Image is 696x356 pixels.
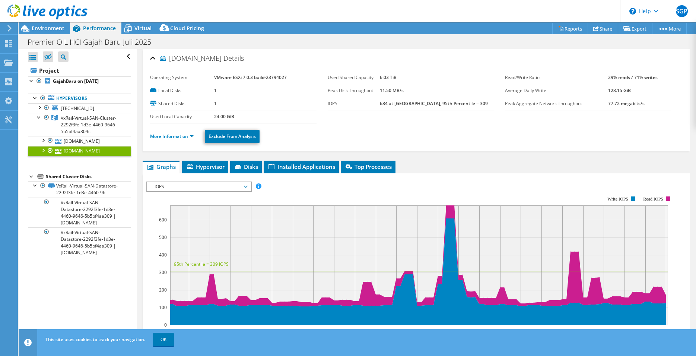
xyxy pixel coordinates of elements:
[223,54,244,63] span: Details
[53,78,99,84] b: GajahBaru on [DATE]
[159,252,167,258] text: 400
[505,100,608,107] label: Peak Aggregate Network Throughput
[32,25,64,32] span: Environment
[380,100,488,107] b: 684 at [GEOGRAPHIC_DATA], 95th Percentile = 309
[328,100,380,107] label: IOPS:
[160,55,222,62] span: [DOMAIN_NAME]
[308,329,319,335] text: 11:30
[159,269,167,275] text: 300
[28,103,131,113] a: [TECHNICAL_ID]
[608,100,645,107] b: 77.72 megabits/s
[380,74,397,81] b: 6.03 TiB
[640,329,651,335] text: 14:10
[578,329,589,335] text: 13:40
[505,74,608,81] label: Read/Write Ratio
[214,74,287,81] b: VMware ESXi 7.0.3 build-23794027
[598,329,610,335] text: 13:50
[505,87,608,94] label: Average Daily Write
[28,227,131,257] a: VxRail-Virtual-SAN-Datastore-2292f3fe-1d3e-4460-9646-5b5bf4aa309 | [DOMAIN_NAME]
[164,322,167,328] text: 0
[146,163,176,170] span: Graphs
[214,87,217,94] b: 1
[150,133,194,139] a: More Information
[453,329,464,335] text: 12:40
[225,329,236,335] text: 10:50
[328,87,380,94] label: Peak Disk Throughput
[159,217,167,223] text: 600
[370,329,382,335] text: 12:00
[45,336,145,343] span: This site uses cookies to track your navigation.
[28,113,131,136] a: VxRail-Virtual-SAN-Cluster-2292f3fe-1d3e-4460-9646-5b5bf4aa309c
[380,87,404,94] b: 11.50 MB/s
[344,163,392,170] span: Top Processes
[266,329,278,335] text: 11:10
[174,261,229,267] text: 95th Percentile = 309 IOPS
[46,172,131,181] div: Shared Cluster Disks
[159,304,167,311] text: 100
[349,329,361,335] text: 11:50
[28,198,131,227] a: VxRail-Virtual-SAN-Datastore-2292f3fe-1d3e-4460-9646-5b5bf4aa309 | [DOMAIN_NAME]
[536,329,547,335] text: 13:20
[287,329,299,335] text: 11:20
[432,329,444,335] text: 12:30
[214,113,234,120] b: 24.00 GiB
[83,25,116,32] span: Performance
[151,182,247,191] span: IOPS
[588,23,618,34] a: Share
[61,105,94,111] span: [TECHNICAL_ID]
[24,38,163,46] h1: Premier OIL HCI Gajah Baru Juli 2025
[159,287,167,293] text: 200
[328,329,340,335] text: 11:40
[474,329,485,335] text: 12:50
[652,23,687,34] a: More
[618,23,652,34] a: Export
[28,94,131,103] a: Hypervisors
[607,196,628,202] text: Write IOPS
[205,130,260,143] a: Exclude From Analysis
[150,87,214,94] label: Local Disks
[619,329,630,335] text: 14:00
[411,329,423,335] text: 12:20
[28,136,131,146] a: [DOMAIN_NAME]
[61,115,117,135] span: VxRail-Virtual-SAN-Cluster-2292f3fe-1d3e-4460-9646-5b5bf4aa309c
[214,100,217,107] b: 1
[234,163,258,170] span: Disks
[495,329,506,335] text: 13:00
[28,146,131,156] a: [DOMAIN_NAME]
[267,163,335,170] span: Installed Applications
[204,329,216,335] text: 10:40
[552,23,588,34] a: Reports
[515,329,527,335] text: 13:10
[557,329,568,335] text: 13:30
[660,329,672,335] text: 14:20
[150,100,214,107] label: Shared Disks
[150,74,214,81] label: Operating System
[608,87,631,94] b: 128.15 GiB
[245,329,257,335] text: 11:00
[28,181,131,198] a: VxRail-Virtual-SAN-Datastore-2292f3fe-1d3e-4460-96
[676,5,688,17] span: SGP
[170,25,204,32] span: Cloud Pricing
[150,113,214,120] label: Used Local Capacity
[643,196,664,202] text: Read IOPS
[608,74,658,81] b: 29% reads / 71% writes
[159,234,167,240] text: 500
[153,333,174,346] a: OK
[391,329,402,335] text: 12:10
[183,329,195,335] text: 10:30
[134,25,152,32] span: Virtual
[629,8,636,15] svg: \n
[186,163,225,170] span: Hypervisor
[28,76,131,86] a: GajahBaru on [DATE]
[328,74,380,81] label: Used Shared Capacity
[28,64,131,76] a: Project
